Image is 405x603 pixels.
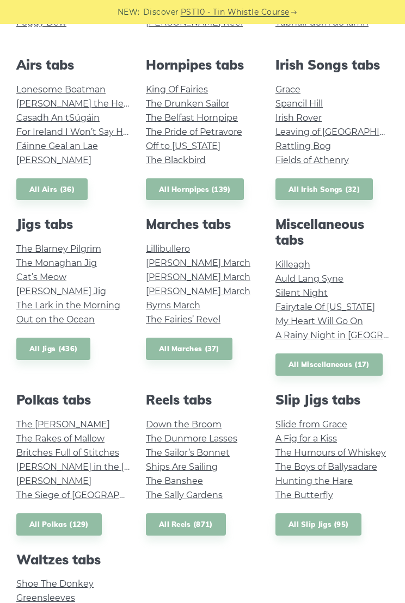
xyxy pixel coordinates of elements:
[275,178,373,201] a: All Irish Songs (32)
[16,57,130,73] h2: Airs tabs
[275,57,389,73] h2: Irish Songs tabs
[146,272,250,282] a: [PERSON_NAME] March
[275,17,369,28] a: Tabhair dom do lámh
[275,490,333,500] a: The Butterfly
[16,258,97,268] a: The Monaghan Jig
[275,141,331,151] a: Rattling Bog
[16,338,90,360] a: All Jigs (436)
[275,513,361,536] a: All Slip Jigs (95)
[16,314,95,325] a: Out on the Ocean
[16,476,91,486] a: [PERSON_NAME]
[275,288,328,298] a: Silent Night
[16,286,106,296] a: [PERSON_NAME] Jig
[16,178,88,201] a: All Airs (36)
[275,273,343,284] a: Auld Lang Syne
[16,155,91,165] a: [PERSON_NAME]
[275,216,389,248] h2: Miscellaneous tabs
[16,272,66,282] a: Cat’s Meow
[146,216,259,232] h2: Marches tabs
[146,476,203,486] a: The Banshee
[16,593,75,603] a: Greensleeves
[16,490,165,500] a: The Siege of [GEOGRAPHIC_DATA]
[16,513,102,536] a: All Polkas (129)
[16,17,66,28] a: Foggy Dew
[146,314,220,325] a: The Fairies’ Revel
[146,98,229,109] a: The Drunken Sailor
[275,476,353,486] a: Hunting the Hare
[275,259,310,270] a: Killeagh
[16,447,119,458] a: Britches Full of Stitches
[146,17,243,28] a: [PERSON_NAME] Reel
[146,141,220,151] a: Off to [US_STATE]
[16,84,106,95] a: Lonesome Boatman
[275,419,347,430] a: Slide from Grace
[146,513,226,536] a: All Reels (871)
[146,300,200,310] a: Byrns March
[275,302,375,312] a: Fairytale Of [US_STATE]
[146,433,237,444] a: The Dunmore Lasses
[275,316,363,326] a: My Heart Will Go On
[146,155,206,165] a: The Blackbird
[275,155,349,165] a: Fields of Athenry
[146,178,244,201] a: All Hornpipes (139)
[16,127,161,137] a: For Ireland I Won’t Say Her Name
[275,353,383,376] a: All Miscellaneous (17)
[16,552,130,568] h2: Waltzes tabs
[275,447,386,458] a: The Humours of Whiskey
[16,462,197,472] a: [PERSON_NAME] in the [PERSON_NAME]
[146,490,223,500] a: The Sally Gardens
[16,141,98,151] a: Fáinne Geal an Lae
[16,216,130,232] h2: Jigs tabs
[275,98,323,109] a: Spancil Hill
[16,433,105,444] a: The Rakes of Mallow
[146,447,230,458] a: The Sailor’s Bonnet
[16,244,101,254] a: The Blarney Pilgrim
[16,392,130,408] h2: Polkas tabs
[146,338,232,360] a: All Marches (37)
[146,419,222,430] a: Down the Broom
[16,300,120,310] a: The Lark in the Morning
[146,258,250,268] a: [PERSON_NAME] March
[275,84,300,95] a: Grace
[146,392,259,408] h2: Reels tabs
[146,244,190,254] a: Lillibullero
[181,6,290,18] a: PST10 - Tin Whistle Course
[146,127,242,137] a: The Pride of Petravore
[146,84,208,95] a: King Of Fairies
[16,579,94,589] a: Shoe The Donkey
[275,392,389,408] h2: Slip Jigs tabs
[275,462,377,472] a: The Boys of Ballysadare
[146,113,238,123] a: The Belfast Hornpipe
[16,98,132,109] a: [PERSON_NAME] the Hero
[143,6,179,18] span: Discover
[275,113,322,123] a: Irish Rover
[146,462,218,472] a: Ships Are Sailing
[146,286,250,296] a: [PERSON_NAME] March
[275,433,337,444] a: A Fig for a Kiss
[16,113,100,123] a: Casadh An tSúgáin
[146,57,259,73] h2: Hornpipes tabs
[118,6,140,18] span: NEW:
[16,419,110,430] a: The [PERSON_NAME]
